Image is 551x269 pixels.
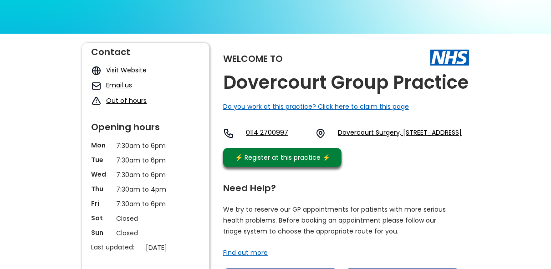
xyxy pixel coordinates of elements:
[91,66,102,76] img: globe icon
[223,54,283,63] div: Welcome to
[246,128,308,139] a: 0114 2700997
[430,50,469,65] img: The NHS logo
[106,96,147,105] a: Out of hours
[91,170,112,179] p: Wed
[91,243,141,252] p: Last updated:
[91,184,112,193] p: Thu
[116,141,175,151] p: 7:30am to 6pm
[223,128,234,139] img: telephone icon
[91,141,112,150] p: Mon
[116,170,175,180] p: 7:30am to 6pm
[91,81,102,91] img: mail icon
[116,184,175,194] p: 7:30am to 4pm
[315,128,326,139] img: practice location icon
[116,228,175,238] p: Closed
[223,204,446,237] p: We try to reserve our GP appointments for patients with more serious health problems. Before book...
[116,155,175,165] p: 7:30am to 6pm
[223,102,409,111] a: Do you work at this practice? Click here to claim this page
[91,155,112,164] p: Tue
[230,152,335,162] div: ⚡️ Register at this practice ⚡️
[116,199,175,209] p: 7:30am to 6pm
[91,43,200,56] div: Contact
[116,213,175,223] p: Closed
[223,248,268,257] a: Find out more
[338,128,462,139] a: Dovercourt Surgery, [STREET_ADDRESS]
[223,179,460,193] div: Need Help?
[223,72,469,93] h2: Dovercourt Group Practice
[146,243,205,253] p: [DATE]
[106,66,147,75] a: Visit Website
[91,213,112,223] p: Sat
[106,81,132,90] a: Email us
[91,199,112,208] p: Fri
[91,228,112,237] p: Sun
[91,118,200,132] div: Opening hours
[91,96,102,107] img: exclamation icon
[223,148,342,167] a: ⚡️ Register at this practice ⚡️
